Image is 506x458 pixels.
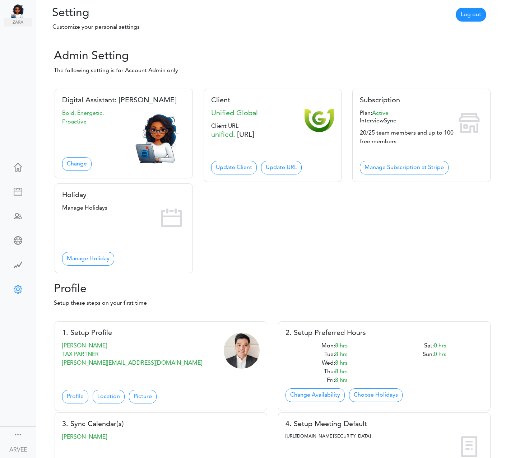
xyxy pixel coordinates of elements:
[62,433,260,441] p: [PERSON_NAME]
[62,390,88,403] a: Profile
[4,281,32,299] a: Change Settings
[54,299,501,308] p: Setup these steps on your first time
[62,343,202,366] span: [PERSON_NAME] TAX PARTNER [PERSON_NAME][EMAIL_ADDRESS][DOMAIN_NAME]
[349,388,403,402] a: Choose Holidays
[4,187,32,195] div: New Meeting
[335,360,348,366] span: 8 hrs
[335,378,348,383] span: 8 hrs
[54,274,501,296] div: Profile
[158,204,185,232] img: schedule.png
[14,430,22,440] a: Change side menu
[11,4,32,18] img: Unified Global - Powered by TEAMCAL AI
[62,157,92,171] a: Change
[62,329,260,337] h5: 1. Setup Profile
[4,18,32,27] img: zara.png
[335,352,348,357] span: 8 hrs
[62,96,185,105] h5: Digital Assistant: [PERSON_NAME]
[62,191,185,200] h5: Holiday
[4,285,32,292] div: Change Settings
[14,430,22,438] div: Show menu and text
[204,89,342,182] div: Client URL
[128,109,185,167] img: Zara.png
[434,343,446,349] span: 0 hrs
[286,342,335,385] div: Mon: Tue: Wed: Thu: Fri:
[286,420,483,429] h5: 4. Setup Meeting Default
[286,388,345,402] a: Change Availability
[55,184,192,273] div: Manage Holidays
[4,163,32,170] div: Home
[353,89,490,182] div: Plan:
[41,6,187,20] h2: Setting
[211,96,334,105] h5: Client
[211,131,233,139] span: unified
[286,329,483,337] h5: 2. Setup Preferred Hours
[372,111,389,116] span: Days remaining:
[261,161,302,174] a: Update URL
[360,96,483,105] h5: Subscription
[305,109,334,132] img: GAwuzZVySqreboodt14oBZWIoHtCoEHD6O280HAwYDB8xCFH9ABgVQJKaTpvpg09DFLETjgS8igsLl7O9zDRQJXToMn3F2jDq...
[384,342,434,385] div: Sat: Sun:
[211,131,334,139] h5: . [URL]
[211,109,334,118] h5: Unified Global
[360,161,449,174] a: Manage Subscription at Stripe
[62,252,114,266] a: Manage Holiday
[62,111,104,125] span: Bold, Energetic, Proactive
[434,352,446,357] span: 0 hrs
[4,236,32,243] div: Share Meeting Link
[62,420,260,429] h5: 3. Sync Calendar(s)
[54,41,501,63] div: Admin Setting
[211,161,257,174] a: Update Client
[456,8,486,22] a: Log out
[360,129,483,146] p: 20/25 team members and up to 100 free members
[335,369,348,375] span: 8 hrs
[335,343,348,349] span: 8 hrs
[4,261,32,268] div: Time Saved
[93,390,125,403] a: Location
[286,433,483,440] p: [URL][DOMAIN_NAME][SECURITY_DATA]
[54,66,501,75] p: The following setting is for Account Admin only
[42,23,371,32] p: Customize your personal settings
[224,333,260,369] img: Z
[455,109,483,137] img: subscription.png
[129,390,157,403] a: Picture
[1,441,35,457] a: ARVEE
[360,118,483,125] h6: InterviewSync
[9,446,27,454] div: ARVEE
[4,212,32,219] div: Schedule Team Meeting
